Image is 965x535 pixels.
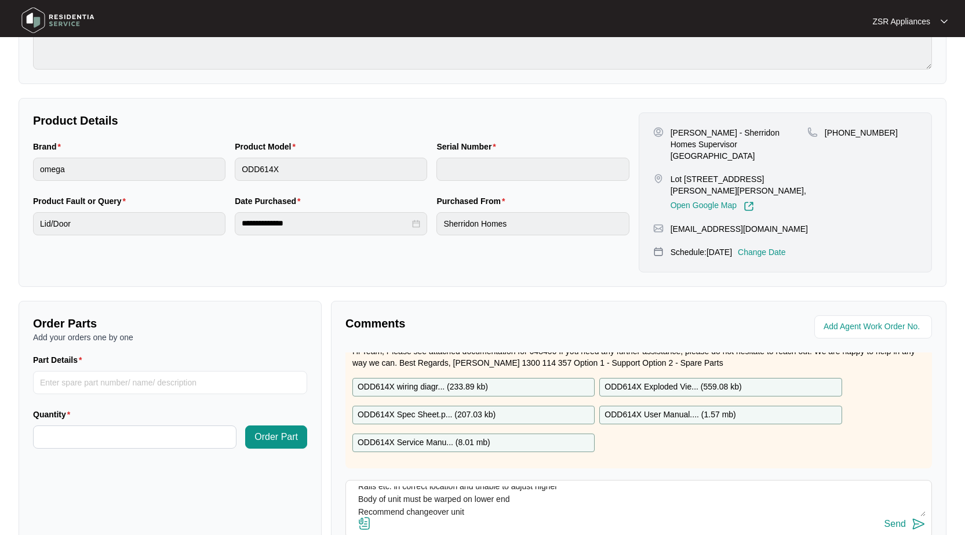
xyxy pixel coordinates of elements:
p: ODD614X Exploded Vie... ( 559.08 kb ) [605,381,741,394]
img: map-pin [653,246,664,257]
p: Schedule: [DATE] [671,246,732,258]
p: [EMAIL_ADDRESS][DOMAIN_NAME] [671,223,808,235]
img: user-pin [653,127,664,137]
input: Product Model [235,158,427,181]
input: Brand [33,158,225,181]
p: [PERSON_NAME] - Sherridon Homes Supervisor [GEOGRAPHIC_DATA] [671,127,807,162]
img: file-attachment-doc.svg [358,516,372,530]
p: Comments [345,315,631,332]
p: Hi Team, Please see attached documentation for 648406 If you need any further assistance, please ... [352,345,925,369]
p: Change Date [738,246,786,258]
span: Order Part [254,430,298,444]
p: [PHONE_NUMBER] [825,127,898,139]
p: Product Details [33,112,629,129]
label: Product Model [235,141,300,152]
a: Open Google Map [671,201,754,212]
img: map-pin [653,223,664,234]
input: Purchased From [436,212,629,235]
p: Add your orders one by one [33,332,307,343]
input: Product Fault or Query [33,212,225,235]
p: ODD614X Service Manu... ( 8.01 mb ) [358,436,490,449]
input: Add Agent Work Order No. [824,320,925,334]
input: Date Purchased [242,217,410,230]
label: Purchased From [436,195,509,207]
label: Serial Number [436,141,500,152]
img: Link-External [744,201,754,212]
label: Quantity [33,409,75,420]
textarea: Bottom drawer not closing completely Found bottom drawer lower section hitting on frame of body (... [352,486,926,516]
img: map-pin [653,173,664,184]
img: residentia service logo [17,3,99,38]
img: dropdown arrow [941,19,948,24]
p: ODD614X User Manual.... ( 1.57 mb ) [605,409,735,421]
p: ODD614X wiring diagr... ( 233.89 kb ) [358,381,488,394]
p: Lot [STREET_ADDRESS][PERSON_NAME][PERSON_NAME], [671,173,807,196]
label: Product Fault or Query [33,195,130,207]
img: send-icon.svg [912,517,926,531]
input: Quantity [34,426,236,448]
p: ODD614X Spec Sheet.p... ( 207.03 kb ) [358,409,496,421]
div: Send [884,519,906,529]
button: Send [884,516,926,532]
p: Order Parts [33,315,307,332]
p: ZSR Appliances [872,16,930,27]
input: Serial Number [436,158,629,181]
button: Order Part [245,425,307,449]
img: map-pin [807,127,818,137]
label: Part Details [33,354,87,366]
label: Brand [33,141,65,152]
input: Part Details [33,371,307,394]
label: Date Purchased [235,195,305,207]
